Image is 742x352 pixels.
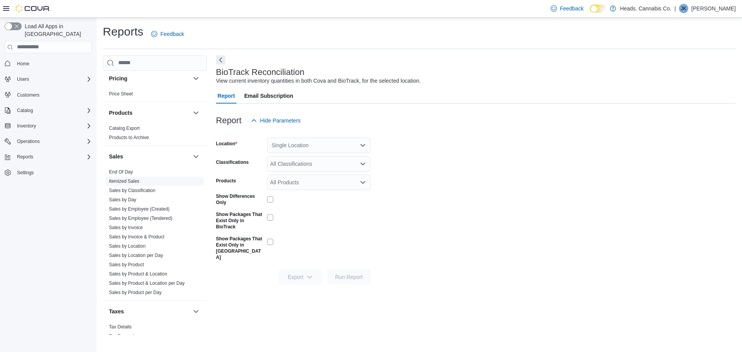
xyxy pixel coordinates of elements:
[103,124,207,145] div: Products
[2,136,95,147] button: Operations
[109,262,144,268] span: Sales by Product
[2,89,95,100] button: Customers
[17,123,36,129] span: Inventory
[2,151,95,162] button: Reports
[191,307,201,316] button: Taxes
[14,106,36,115] button: Catalog
[17,154,33,160] span: Reports
[109,324,132,330] a: Tax Details
[109,206,170,212] a: Sales by Employee (Created)
[14,59,92,68] span: Home
[109,225,143,230] a: Sales by Invoice
[17,76,29,82] span: Users
[548,1,587,16] a: Feedback
[103,89,207,102] div: Pricing
[216,178,236,184] label: Products
[590,5,606,13] input: Dark Mode
[160,30,184,38] span: Feedback
[17,138,40,145] span: Operations
[14,106,92,115] span: Catalog
[109,75,127,82] h3: Pricing
[109,262,144,267] a: Sales by Product
[109,169,133,175] span: End Of Day
[109,308,190,315] button: Taxes
[109,109,133,117] h3: Products
[283,269,317,285] span: Export
[109,290,162,295] a: Sales by Product per Day
[109,134,149,141] span: Products to Archive
[244,88,293,104] span: Email Subscription
[14,137,43,146] button: Operations
[360,142,366,148] button: Open list of options
[360,161,366,167] button: Open list of options
[109,243,146,249] a: Sales by Location
[327,269,371,285] button: Run Report
[17,170,34,176] span: Settings
[216,211,264,230] label: Show Packages That Exist Only in BioTrack
[109,153,123,160] h3: Sales
[14,152,92,162] span: Reports
[109,91,133,97] a: Price Sheet
[109,215,172,221] span: Sales by Employee (Tendered)
[109,178,140,184] span: Itemized Sales
[109,187,155,194] span: Sales by Classification
[216,68,305,77] h3: BioTrack Reconciliation
[14,121,39,131] button: Inventory
[2,74,95,85] button: Users
[14,152,36,162] button: Reports
[14,75,92,84] span: Users
[109,234,164,240] a: Sales by Invoice & Product
[2,58,95,69] button: Home
[560,5,584,12] span: Feedback
[109,197,136,202] a: Sales by Day
[17,107,33,114] span: Catalog
[103,167,207,300] div: Sales
[109,188,155,193] a: Sales by Classification
[218,88,235,104] span: Report
[109,280,185,286] span: Sales by Product & Location per Day
[191,74,201,83] button: Pricing
[14,75,32,84] button: Users
[14,121,92,131] span: Inventory
[103,24,143,39] h1: Reports
[360,179,366,185] button: Open list of options
[216,77,421,85] div: View current inventory quantities in both Cova and BioTrack, for the selected location.
[14,168,37,177] a: Settings
[14,59,32,68] a: Home
[216,236,264,260] label: Show Packages That Exist Only in [GEOGRAPHIC_DATA]
[109,253,163,258] a: Sales by Location per Day
[5,55,92,199] nav: Complex example
[335,273,363,281] span: Run Report
[109,271,167,277] a: Sales by Product & Location
[109,289,162,296] span: Sales by Product per Day
[14,168,92,177] span: Settings
[148,26,187,42] a: Feedback
[14,137,92,146] span: Operations
[216,141,237,147] label: Location
[109,333,142,339] span: Tax Exemptions
[109,179,140,184] a: Itemized Sales
[103,322,207,344] div: Taxes
[14,90,43,100] a: Customers
[2,105,95,116] button: Catalog
[109,135,149,140] a: Products to Archive
[109,308,124,315] h3: Taxes
[17,61,29,67] span: Home
[109,126,140,131] a: Catalog Export
[109,281,185,286] a: Sales by Product & Location per Day
[191,152,201,161] button: Sales
[109,216,172,221] a: Sales by Employee (Tendered)
[17,92,39,98] span: Customers
[216,159,249,165] label: Classifications
[216,193,264,206] label: Show Differences Only
[109,224,143,231] span: Sales by Invoice
[216,55,225,65] button: Next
